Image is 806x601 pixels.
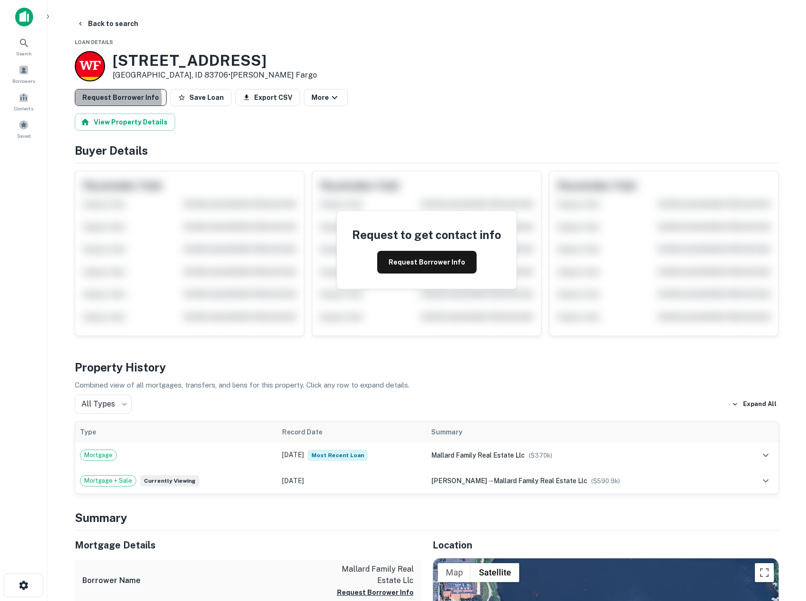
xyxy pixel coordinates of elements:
button: Request Borrower Info [377,251,477,274]
iframe: Chat Widget [759,525,806,571]
button: Toggle fullscreen view [755,563,774,582]
img: capitalize-icon.png [15,8,33,27]
button: Show street map [438,563,471,582]
td: [DATE] [277,468,427,494]
span: Borrowers [12,77,35,85]
p: mallard family real estate llc [328,564,414,586]
button: More [304,89,348,106]
h6: Borrower Name [82,575,141,586]
p: [GEOGRAPHIC_DATA], ID 83706 • [113,70,317,81]
div: → [431,476,733,486]
a: [PERSON_NAME] Fargo [230,71,317,80]
h4: Request to get contact info [352,226,501,243]
button: View Property Details [75,114,175,131]
span: Loan Details [75,39,113,45]
button: expand row [758,473,774,489]
span: Contacts [14,105,33,112]
button: Save Loan [170,89,231,106]
button: Request Borrower Info [337,587,414,598]
button: Back to search [73,15,142,32]
th: Summary [426,422,738,442]
div: All Types [75,395,132,414]
a: Borrowers [3,61,44,87]
h4: Buyer Details [75,142,779,159]
button: expand row [758,447,774,463]
span: Mortgage + Sale [80,476,136,486]
h3: [STREET_ADDRESS] [113,52,317,70]
span: Saved [17,132,31,140]
span: ($ 590.9k ) [591,477,620,485]
button: Expand All [729,397,779,411]
p: Combined view of all mortgages, transfers, and liens for this property. Click any row to expand d... [75,380,779,391]
a: Saved [3,116,44,141]
h5: Mortgage Details [75,538,421,552]
span: mallard family real estate llc [494,477,587,485]
span: Most Recent Loan [308,450,368,461]
button: Request Borrower Info [75,89,167,106]
span: Search [16,50,32,57]
button: Export CSV [235,89,300,106]
th: Record Date [277,422,427,442]
span: mallard family real estate llc [431,451,525,459]
button: Show satellite imagery [471,563,519,582]
span: Mortgage [80,451,116,460]
span: Currently viewing [140,475,199,486]
h4: Property History [75,359,779,376]
h5: Location [433,538,779,552]
h4: Summary [75,509,779,526]
span: ($ 370k ) [529,452,552,459]
th: Type [75,422,277,442]
a: Contacts [3,88,44,114]
span: [PERSON_NAME] [431,477,487,485]
a: Search [3,34,44,59]
td: [DATE] [277,442,427,468]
